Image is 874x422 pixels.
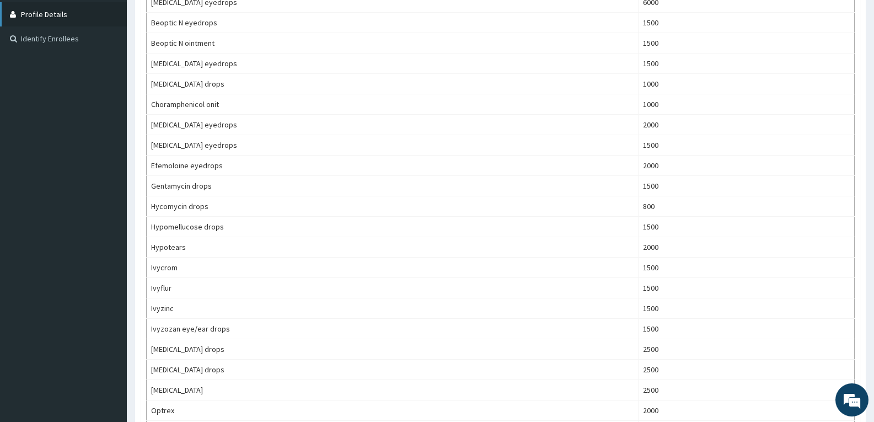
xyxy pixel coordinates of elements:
[147,33,639,54] td: Beoptic N ointment
[638,115,854,135] td: 2000
[638,156,854,176] td: 2000
[64,139,152,250] span: We're online!
[147,196,639,217] td: Hycomycin drops
[638,54,854,74] td: 1500
[147,400,639,421] td: Optrex
[638,339,854,360] td: 2500
[6,301,210,340] textarea: Type your message and hit 'Enter'
[147,156,639,176] td: Efemoloine eyedrops
[147,176,639,196] td: Gentamycin drops
[147,217,639,237] td: Hypomellucose drops
[147,278,639,298] td: Ivyflur
[638,298,854,319] td: 1500
[638,400,854,421] td: 2000
[20,55,45,83] img: d_794563401_company_1708531726252_794563401
[638,135,854,156] td: 1500
[57,62,185,76] div: Chat with us now
[147,74,639,94] td: [MEDICAL_DATA] drops
[147,360,639,380] td: [MEDICAL_DATA] drops
[638,13,854,33] td: 1500
[638,176,854,196] td: 1500
[147,237,639,258] td: Hypotears
[638,74,854,94] td: 1000
[638,33,854,54] td: 1500
[147,339,639,360] td: [MEDICAL_DATA] drops
[638,278,854,298] td: 1500
[638,380,854,400] td: 2500
[638,319,854,339] td: 1500
[638,94,854,115] td: 1000
[147,54,639,74] td: [MEDICAL_DATA] eyedrops
[638,217,854,237] td: 1500
[181,6,207,32] div: Minimize live chat window
[147,115,639,135] td: [MEDICAL_DATA] eyedrops
[638,196,854,217] td: 800
[147,258,639,278] td: Ivycrom
[147,13,639,33] td: Beoptic N eyedrops
[147,94,639,115] td: Choramphenicol onit
[638,258,854,278] td: 1500
[147,319,639,339] td: Ivyzozan eye/ear drops
[147,135,639,156] td: [MEDICAL_DATA] eyedrops
[147,298,639,319] td: Ivyzinc
[147,380,639,400] td: [MEDICAL_DATA]
[638,237,854,258] td: 2000
[638,360,854,380] td: 2500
